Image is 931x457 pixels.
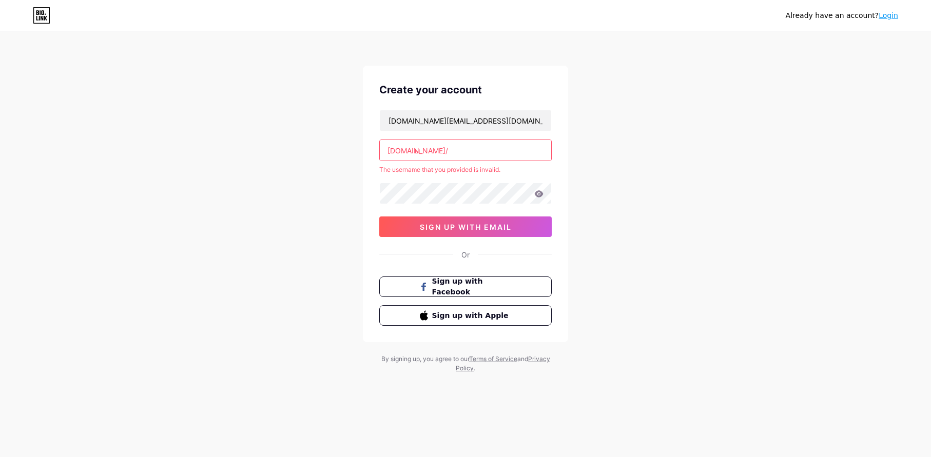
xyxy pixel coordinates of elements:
div: The username that you provided is invalid. [379,165,552,174]
button: Sign up with Facebook [379,276,552,297]
div: By signing up, you agree to our and . [378,354,553,373]
span: Sign up with Facebook [432,276,512,297]
input: Email [380,110,551,131]
a: Login [879,11,898,19]
input: username [380,140,551,161]
span: sign up with email [420,223,512,231]
button: sign up with email [379,216,552,237]
div: Or [461,249,470,260]
span: Sign up with Apple [432,310,512,321]
a: Terms of Service [469,355,517,363]
div: Already have an account? [786,10,898,21]
button: Sign up with Apple [379,305,552,326]
div: [DOMAIN_NAME]/ [387,145,448,156]
div: Create your account [379,82,552,97]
